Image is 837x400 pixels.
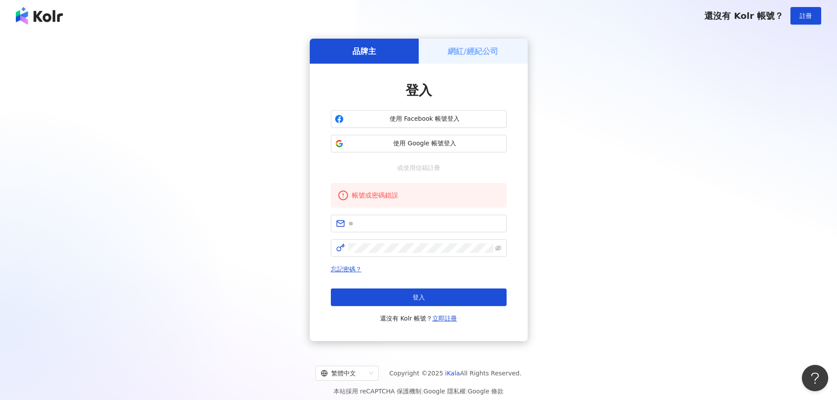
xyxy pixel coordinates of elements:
span: | [421,388,424,395]
button: 註冊 [790,7,821,25]
span: | [466,388,468,395]
span: 或使用信箱註冊 [391,163,446,173]
a: 忘記密碼？ [331,266,362,273]
button: 使用 Facebook 帳號登入 [331,110,507,128]
span: eye-invisible [495,245,501,251]
span: 還沒有 Kolr 帳號？ [380,313,457,324]
div: 繁體中文 [321,366,366,380]
span: 登入 [413,294,425,301]
a: Google 條款 [467,388,504,395]
img: logo [16,7,63,25]
span: 登入 [406,83,432,98]
span: 使用 Facebook 帳號登入 [347,115,503,123]
a: 立即註冊 [432,315,457,322]
h5: 網紅/經紀公司 [448,46,498,57]
span: 還沒有 Kolr 帳號？ [704,11,783,21]
h5: 品牌主 [352,46,376,57]
a: iKala [445,370,460,377]
div: 帳號或密碼錯誤 [352,190,500,201]
span: 註冊 [800,12,812,19]
span: Copyright © 2025 All Rights Reserved. [389,368,522,378]
a: Google 隱私權 [424,388,466,395]
button: 使用 Google 帳號登入 [331,135,507,152]
button: 登入 [331,288,507,306]
iframe: Help Scout Beacon - Open [802,365,828,391]
span: 使用 Google 帳號登入 [347,139,503,148]
span: 本站採用 reCAPTCHA 保護機制 [333,386,504,396]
